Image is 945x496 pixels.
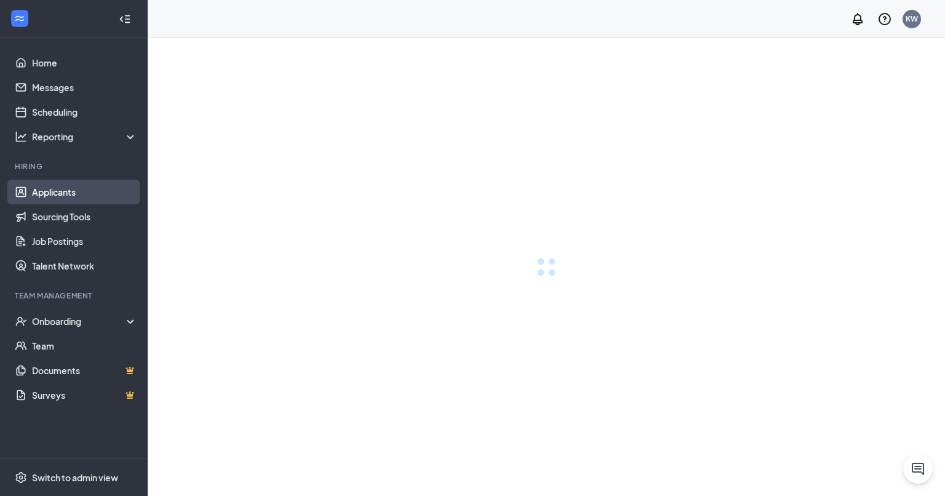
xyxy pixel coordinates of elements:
div: Team Management [15,290,135,301]
svg: ChatActive [911,462,925,476]
a: DocumentsCrown [32,358,137,383]
svg: Analysis [15,130,27,143]
div: Hiring [15,161,135,172]
svg: Collapse [119,13,131,25]
svg: Settings [15,471,27,484]
svg: QuestionInfo [877,12,892,26]
a: Sourcing Tools [32,204,137,229]
a: SurveysCrown [32,383,137,407]
a: Messages [32,75,137,100]
div: KW [906,14,918,24]
a: Team [32,334,137,358]
svg: WorkstreamLogo [14,12,26,25]
a: Scheduling [32,100,137,124]
svg: Notifications [850,12,865,26]
div: Switch to admin view [32,471,118,484]
button: ChatActive [903,454,933,484]
a: Home [32,50,137,75]
a: Applicants [32,180,137,204]
div: Onboarding [32,315,138,327]
a: Job Postings [32,229,137,254]
a: Talent Network [32,254,137,278]
svg: UserCheck [15,315,27,327]
div: Reporting [32,130,138,143]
